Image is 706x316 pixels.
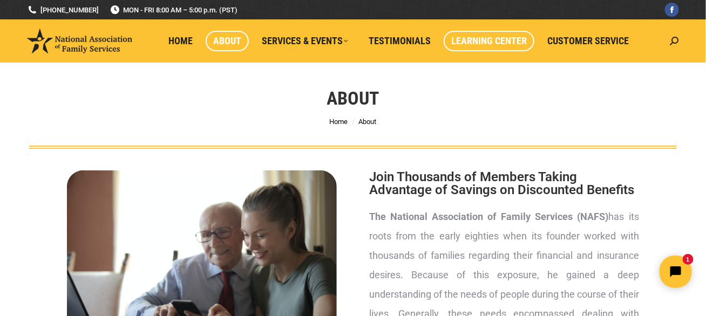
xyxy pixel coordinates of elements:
img: National Association of Family Services [27,29,132,53]
iframe: Tidio Chat [515,246,701,297]
span: Customer Service [547,35,629,47]
span: About [359,118,377,126]
span: Home [168,35,193,47]
a: Testimonials [361,31,438,51]
span: Learning Center [451,35,527,47]
a: Home [161,31,200,51]
span: About [213,35,241,47]
a: Customer Service [540,31,636,51]
h2: Join Thousands of Members Taking Advantage of Savings on Discounted Benefits [369,170,639,196]
span: MON - FRI 8:00 AM – 5:00 p.m. (PST) [110,5,237,15]
a: About [206,31,249,51]
a: [PHONE_NUMBER] [27,5,99,15]
strong: The National Association of Family Services (NAFS) [369,211,609,222]
a: Learning Center [444,31,534,51]
span: Services & Events [262,35,348,47]
a: Home [330,118,348,126]
a: Facebook page opens in new window [665,3,679,17]
span: Testimonials [369,35,431,47]
h1: About [327,86,379,110]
